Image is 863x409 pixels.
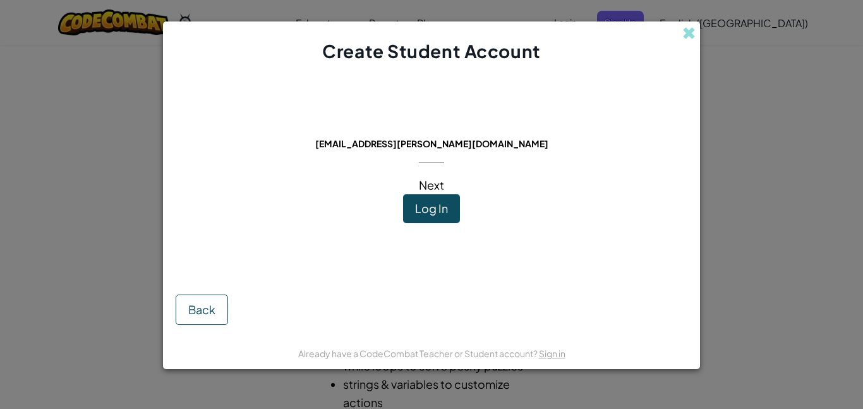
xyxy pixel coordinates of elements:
[403,194,460,223] button: Log In
[419,178,444,192] span: Next
[298,348,539,359] span: Already have a CodeCombat Teacher or Student account?
[176,295,228,325] button: Back
[315,138,548,149] span: [EMAIL_ADDRESS][PERSON_NAME][DOMAIN_NAME]
[415,201,448,216] span: Log In
[322,40,540,62] span: Create Student Account
[188,302,215,317] span: Back
[539,348,565,359] a: Sign in
[342,120,521,135] span: This email is already in use:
